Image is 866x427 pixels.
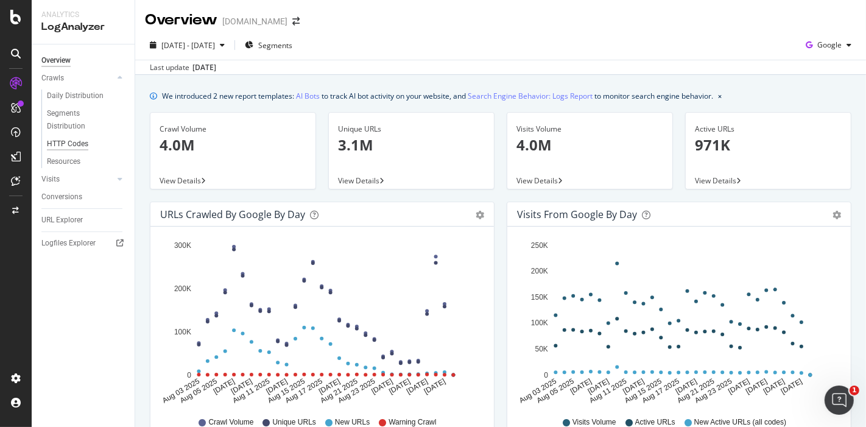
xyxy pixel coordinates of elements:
text: 200K [531,267,548,276]
div: Visits Volume [516,124,663,135]
span: 1 [850,386,859,395]
div: URL Explorer [41,214,83,227]
span: View Details [516,175,558,186]
text: 0 [544,371,548,379]
span: View Details [695,175,736,186]
div: Segments Distribution [47,107,114,133]
span: [DATE] - [DATE] [161,40,215,51]
a: Search Engine Behavior: Logs Report [468,90,593,102]
text: [DATE] [569,377,593,396]
p: 3.1M [338,135,485,155]
div: arrow-right-arrow-left [292,17,300,26]
text: [DATE] [744,377,769,396]
a: Visits [41,173,114,186]
text: 250K [531,241,548,250]
text: Aug 23 2025 [693,377,733,405]
div: Visits [41,173,60,186]
div: HTTP Codes [47,138,88,150]
div: [DATE] [192,62,216,73]
div: Unique URLs [338,124,485,135]
text: Aug 17 2025 [284,377,324,405]
text: Aug 03 2025 [518,377,558,405]
button: Segments [240,35,297,55]
div: Last update [150,62,216,73]
div: gear [833,211,841,219]
text: [DATE] [212,377,236,396]
text: [DATE] [622,377,646,396]
svg: A chart. [517,236,836,406]
span: Segments [258,40,292,51]
text: Aug 23 2025 [336,377,376,405]
text: [DATE] [230,377,254,396]
text: [DATE] [387,377,412,396]
text: [DATE] [370,377,394,396]
span: View Details [338,175,379,186]
text: Aug 15 2025 [623,377,663,405]
a: Overview [41,54,126,67]
div: URLs Crawled by Google by day [160,208,305,221]
text: 50K [535,345,548,353]
text: 300K [174,241,191,250]
text: 100K [531,319,548,328]
div: We introduced 2 new report templates: to track AI bot activity on your website, and to monitor se... [162,90,713,102]
div: Logfiles Explorer [41,237,96,250]
text: [DATE] [780,377,804,396]
text: Aug 11 2025 [231,377,271,405]
text: Aug 03 2025 [161,377,201,405]
text: [DATE] [586,377,611,396]
a: Crawls [41,72,114,85]
div: Overview [145,10,217,30]
text: [DATE] [762,377,786,396]
text: [DATE] [265,377,289,396]
text: [DATE] [727,377,751,396]
a: Resources [47,155,126,168]
text: [DATE] [674,377,699,396]
iframe: Intercom live chat [825,386,854,415]
text: [DATE] [405,377,429,396]
div: Crawl Volume [160,124,306,135]
text: 200K [174,284,191,293]
text: Aug 05 2025 [535,377,576,405]
button: close banner [715,87,725,105]
div: Conversions [41,191,82,203]
div: Daily Distribution [47,90,104,102]
text: 150K [531,293,548,302]
a: Conversions [41,191,126,203]
svg: A chart. [160,236,479,406]
div: LogAnalyzer [41,20,125,34]
a: URL Explorer [41,214,126,227]
text: 100K [174,328,191,336]
button: Google [801,35,856,55]
p: 971K [695,135,842,155]
p: 4.0M [160,135,306,155]
a: AI Bots [296,90,320,102]
span: View Details [160,175,201,186]
a: Daily Distribution [47,90,126,102]
span: Google [817,40,842,50]
a: HTTP Codes [47,138,126,150]
text: Aug 21 2025 [676,377,716,405]
div: info banner [150,90,851,102]
div: Crawls [41,72,64,85]
text: Aug 11 2025 [588,377,628,405]
div: Analytics [41,10,125,20]
p: 4.0M [516,135,663,155]
text: Aug 15 2025 [266,377,306,405]
text: [DATE] [317,377,342,396]
text: Aug 05 2025 [178,377,219,405]
text: Aug 21 2025 [319,377,359,405]
div: gear [476,211,484,219]
div: Active URLs [695,124,842,135]
button: [DATE] - [DATE] [145,35,230,55]
text: Aug 17 2025 [641,377,681,405]
a: Logfiles Explorer [41,237,126,250]
div: Overview [41,54,71,67]
a: Segments Distribution [47,107,126,133]
div: [DOMAIN_NAME] [222,15,287,27]
text: 0 [187,371,191,379]
text: [DATE] [423,377,447,396]
div: Resources [47,155,80,168]
div: Visits from Google by day [517,208,637,221]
